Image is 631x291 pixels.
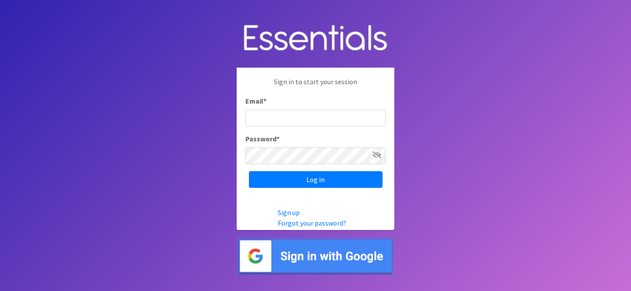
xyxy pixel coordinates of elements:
abbr: required [277,134,280,143]
p: Sign in to start your session [245,76,386,96]
input: Log in [249,171,383,188]
img: Human Essentials [237,16,394,61]
a: Sign up [278,208,300,217]
a: Forgot your password? [278,219,346,227]
label: Email [245,96,266,106]
label: Password [245,133,280,144]
abbr: required [263,97,266,105]
img: Sign in with Google [237,237,394,275]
